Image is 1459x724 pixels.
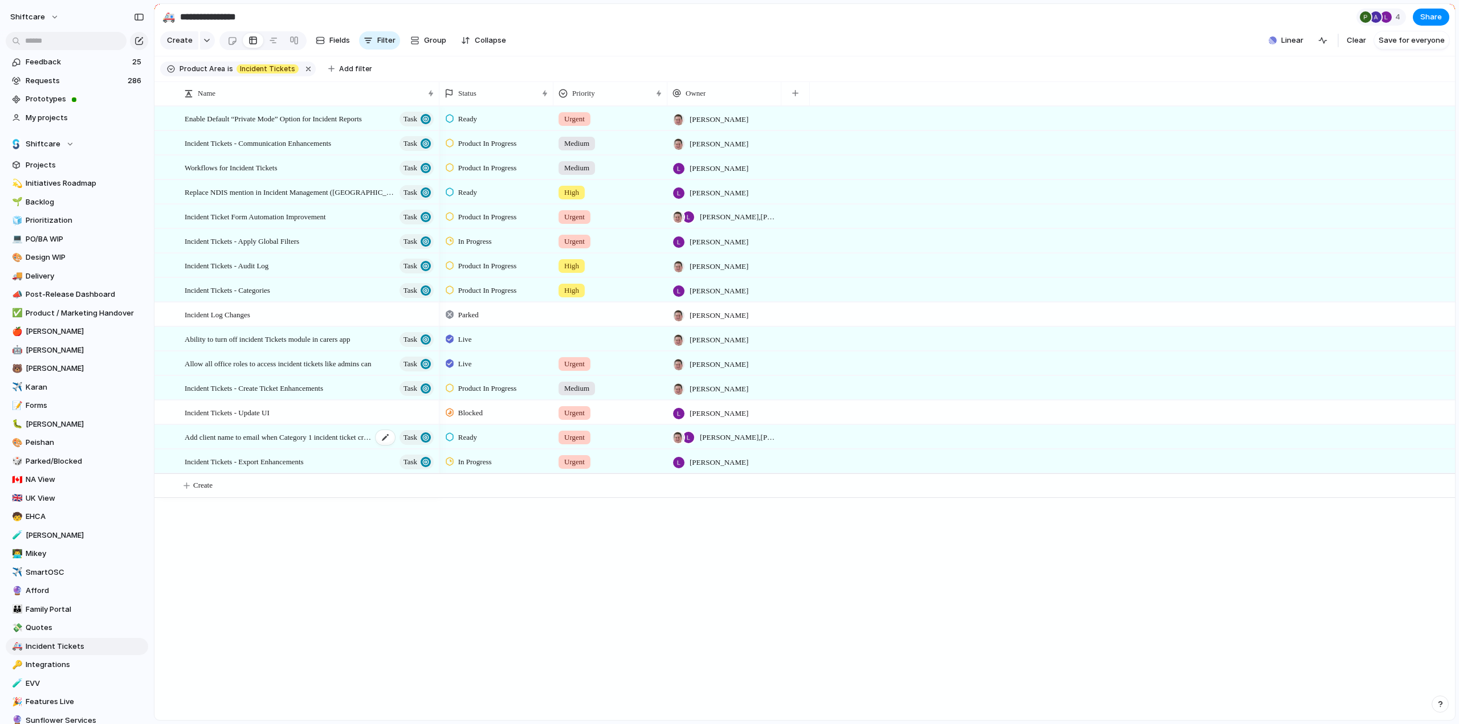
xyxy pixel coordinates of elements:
div: ✅ [12,306,20,320]
a: 🎨Design WIP [6,249,148,266]
span: Prototypes [26,93,144,105]
span: Task [404,111,417,127]
span: Prioritization [26,215,144,226]
div: 🧒 [12,510,20,523]
span: Group [424,35,446,46]
div: 🎲 [12,455,20,468]
span: Task [404,356,417,372]
span: High [564,260,579,272]
button: Add filter [321,61,379,77]
button: Task [400,430,434,445]
span: 286 [128,75,144,87]
span: SmartOSC [26,567,144,578]
button: ✅ [10,308,22,319]
button: Fields [311,31,354,50]
button: Shiftcare [6,136,148,153]
button: 🇬🇧 [10,493,22,504]
div: 📣Post-Release Dashboard [6,286,148,303]
button: 🍎 [10,326,22,337]
button: 🐛 [10,419,22,430]
a: ✈️Karan [6,379,148,396]
span: Quotes [26,622,144,633]
span: Product / Marketing Handover [26,308,144,319]
button: 🎉 [10,696,22,707]
span: Incident Tickets [26,641,144,652]
div: 🚚 [12,269,20,283]
span: [PERSON_NAME] [690,334,748,346]
div: 🇨🇦NA View [6,471,148,488]
a: 👪Family Portal [6,601,148,618]
div: 🧊Prioritization [6,212,148,229]
span: Ready [458,113,477,125]
span: 25 [132,56,144,68]
span: Product In Progress [458,285,517,296]
span: Incident Tickets - Create Ticket Enhancements [185,381,323,394]
span: Product In Progress [458,162,517,174]
span: Incident Ticket Form Automation Improvement [185,210,326,223]
span: Forms [26,400,144,411]
div: 💫Initiatives Roadmap [6,175,148,192]
div: 🎨Peishan [6,434,148,451]
button: 🧊 [10,215,22,226]
span: Incident Tickets - Audit Log [185,259,268,272]
span: Urgent [564,358,585,370]
button: 🐻 [10,363,22,374]
span: Incident Tickets - Categories [185,283,270,296]
div: ✅Product / Marketing Handover [6,305,148,322]
span: EHCA [26,511,144,522]
a: Requests286 [6,72,148,89]
button: 🌱 [10,197,22,208]
span: [PERSON_NAME] [26,326,144,337]
span: Task [404,258,417,274]
button: Incident Tickets [234,63,301,75]
button: Task [400,357,434,371]
div: 💻 [12,232,20,246]
div: 🚑 [12,640,20,653]
span: Add client name to email when Category 1 incident ticket created [185,430,372,443]
a: 💸Quotes [6,619,148,636]
a: 🌱Backlog [6,194,148,211]
button: 🧪 [10,678,22,689]
span: Task [404,209,417,225]
span: [PERSON_NAME] , [PERSON_NAME] [700,432,776,443]
div: 🔑Integrations [6,656,148,673]
span: [PERSON_NAME] [690,163,748,174]
span: In Progress [458,236,492,247]
div: 🇬🇧 [12,492,20,505]
span: shiftcare [10,11,45,23]
span: High [564,187,579,198]
button: Task [400,259,434,273]
a: 🐛[PERSON_NAME] [6,416,148,433]
button: 💻 [10,234,22,245]
a: 🧪EVV [6,675,148,692]
div: 💸 [12,621,20,635]
span: [PERSON_NAME] [690,408,748,419]
span: Task [404,430,417,445]
a: 🐻[PERSON_NAME] [6,360,148,377]
div: ✈️ [12,381,20,394]
span: Filter [377,35,396,46]
span: Medium [564,383,589,394]
button: Share [1413,9,1449,26]
span: Peishan [26,437,144,448]
button: 🔮 [10,585,22,596]
a: Feedback25 [6,54,148,71]
a: 🤖[PERSON_NAME] [6,342,148,359]
span: NA View [26,474,144,485]
button: Task [400,112,434,126]
span: Priority [572,88,595,99]
button: 🤖 [10,345,22,356]
a: 🧪[PERSON_NAME] [6,527,148,544]
a: Projects [6,157,148,174]
span: [PERSON_NAME] [690,383,748,395]
div: 🧪 [12,529,20,542]
button: 🧪 [10,530,22,541]
span: Features Live [26,696,144,707]
span: Task [404,454,417,470]
span: 4 [1395,11,1404,23]
span: Add filter [339,64,372,74]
